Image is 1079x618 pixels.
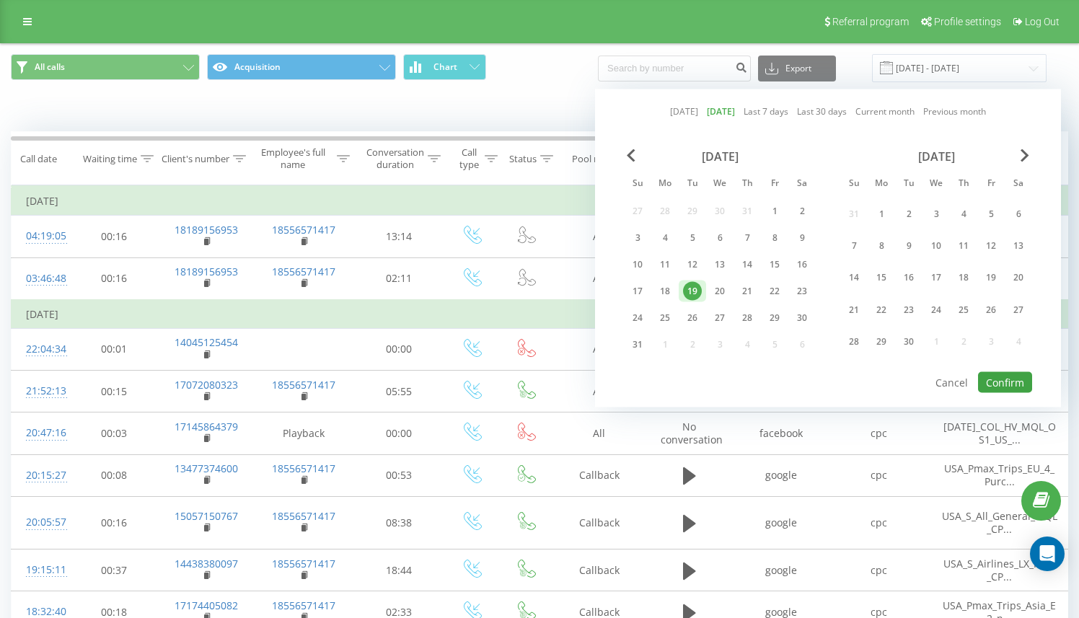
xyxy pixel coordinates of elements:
[175,265,238,278] a: 18189156953
[682,174,703,195] abbr: Tuesday
[830,412,928,454] td: cpc
[950,264,977,291] div: Thu Sep 18, 2025
[793,229,811,247] div: 9
[69,216,159,257] td: 00:16
[572,153,618,165] div: Pool name
[793,309,811,327] div: 30
[628,282,647,301] div: 17
[552,328,646,370] td: All
[710,282,729,301] div: 20
[744,105,788,118] a: Last 7 days
[26,377,55,405] div: 21:52:13
[895,296,922,323] div: Tue Sep 23, 2025
[928,372,976,393] button: Cancel
[840,232,868,259] div: Sun Sep 7, 2025
[927,204,946,223] div: 3
[552,371,646,412] td: All
[628,335,647,354] div: 31
[403,54,486,80] button: Chart
[922,296,950,323] div: Wed Sep 24, 2025
[738,309,757,327] div: 28
[175,599,238,612] a: 17174405082
[788,281,816,302] div: Sat Aug 23, 2025
[624,307,651,329] div: Sun Aug 24, 2025
[840,296,868,323] div: Sun Sep 21, 2025
[272,557,335,570] a: 18556571417
[552,549,646,591] td: Callback
[934,16,1001,27] span: Profile settings
[982,300,1000,319] div: 26
[738,229,757,247] div: 7
[872,204,891,223] div: 1
[552,496,646,549] td: Callback
[661,420,723,446] span: No conversation
[272,223,335,237] a: 18556571417
[943,557,1056,583] span: USA_S_Airlines_LX_MQL_CP...
[977,264,1005,291] div: Fri Sep 19, 2025
[1005,232,1032,259] div: Sat Sep 13, 2025
[272,509,335,523] a: 18556571417
[982,204,1000,223] div: 5
[1009,268,1028,287] div: 20
[651,281,679,302] div: Mon Aug 18, 2025
[923,105,986,118] a: Previous month
[764,174,785,195] abbr: Friday
[761,307,788,329] div: Fri Aug 29, 2025
[20,153,57,165] div: Call date
[272,462,335,475] a: 18556571417
[11,54,200,80] button: All calls
[69,371,159,412] td: 00:15
[845,237,863,255] div: 7
[710,309,729,327] div: 27
[628,309,647,327] div: 24
[734,227,761,249] div: Thu Aug 7, 2025
[788,227,816,249] div: Sat Aug 9, 2025
[793,202,811,221] div: 2
[651,307,679,329] div: Mon Aug 25, 2025
[706,307,734,329] div: Wed Aug 27, 2025
[457,146,481,171] div: Call type
[1025,16,1060,27] span: Log Out
[683,229,702,247] div: 5
[761,200,788,222] div: Fri Aug 1, 2025
[830,496,928,549] td: cpc
[354,328,444,370] td: 00:00
[845,300,863,319] div: 21
[872,268,891,287] div: 15
[736,174,758,195] abbr: Thursday
[1009,300,1028,319] div: 27
[656,309,674,327] div: 25
[954,237,973,255] div: 11
[977,296,1005,323] div: Fri Sep 26, 2025
[656,282,674,301] div: 18
[922,264,950,291] div: Wed Sep 17, 2025
[922,200,950,227] div: Wed Sep 3, 2025
[253,146,334,171] div: Employee's full name
[793,255,811,274] div: 16
[797,105,847,118] a: Last 30 days
[843,174,865,195] abbr: Sunday
[709,174,731,195] abbr: Wednesday
[868,264,895,291] div: Mon Sep 15, 2025
[1009,204,1028,223] div: 6
[899,204,918,223] div: 2
[943,420,1056,446] span: [DATE]_COL_HV_MQL_OS1_US_...
[868,296,895,323] div: Mon Sep 22, 2025
[162,153,229,165] div: Client's number
[26,265,55,293] div: 03:46:48
[982,268,1000,287] div: 19
[954,204,973,223] div: 4
[706,254,734,275] div: Wed Aug 13, 2025
[978,372,1032,393] button: Confirm
[788,254,816,275] div: Sat Aug 16, 2025
[354,412,444,454] td: 00:00
[734,281,761,302] div: Thu Aug 21, 2025
[354,549,444,591] td: 18:44
[69,328,159,370] td: 00:01
[175,335,238,349] a: 14045125454
[175,462,238,475] a: 13477374600
[552,454,646,496] td: Callback
[733,412,830,454] td: facebook
[868,232,895,259] div: Mon Sep 8, 2025
[871,174,892,195] abbr: Monday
